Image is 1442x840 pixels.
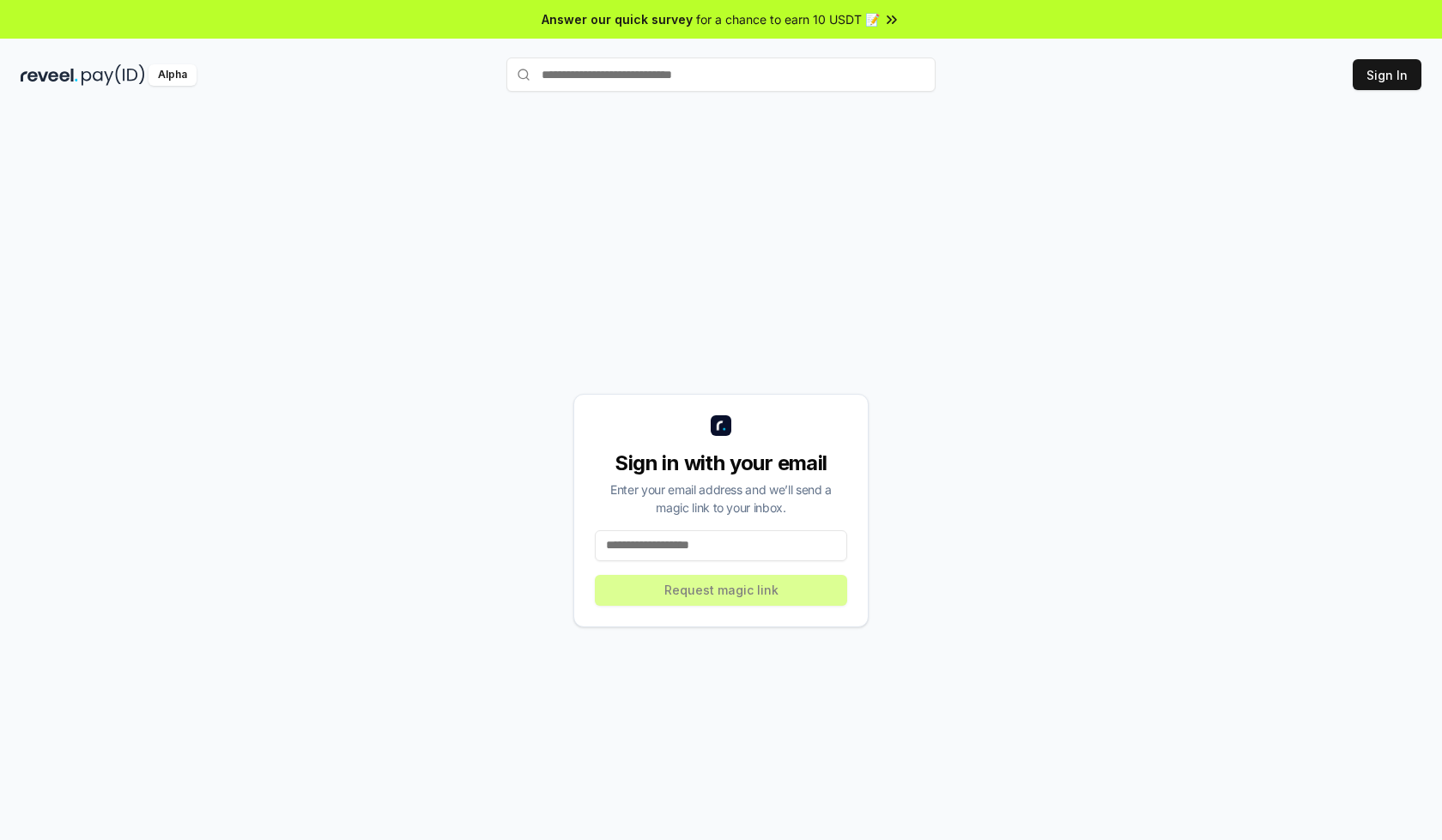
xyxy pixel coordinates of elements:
[595,480,847,517] div: Enter your email address and we’ll send a magic link to your inbox.
[595,450,847,477] div: Sign in with your email
[711,415,731,436] img: logo_small
[542,10,693,28] span: Answer our quick survey
[21,64,78,86] img: reveel_dark
[82,64,145,86] img: pay_id
[148,64,197,86] div: Alpha
[1353,59,1421,90] button: Sign In
[696,10,880,28] span: for a chance to earn 10 USDT 📝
